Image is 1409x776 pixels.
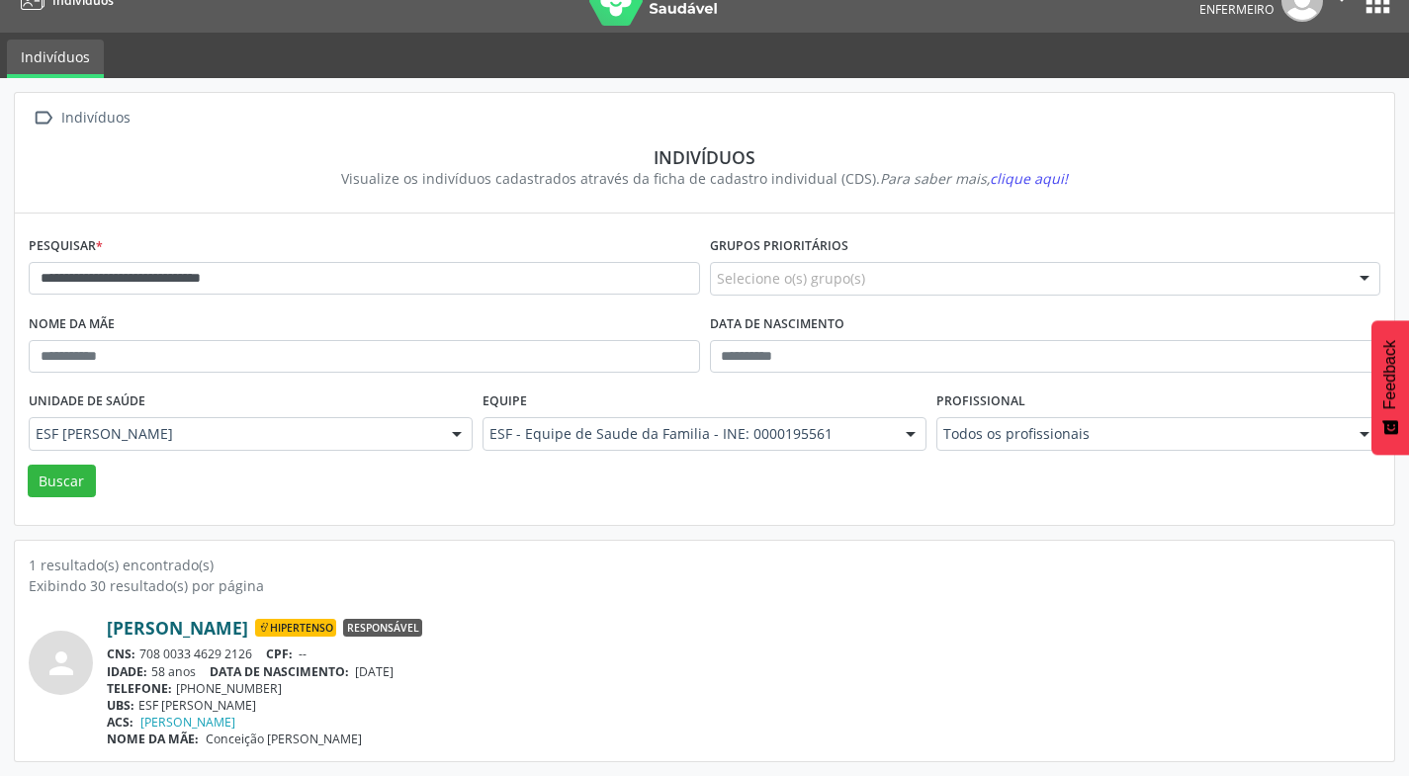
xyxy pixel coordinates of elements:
[28,465,96,498] button: Buscar
[266,646,293,662] span: CPF:
[483,387,527,417] label: Equipe
[107,646,1380,662] div: 708 0033 4629 2126
[107,731,199,747] span: NOME DA MÃE:
[343,619,422,637] span: Responsável
[29,309,115,340] label: Nome da mãe
[107,680,172,697] span: TELEFONE:
[206,731,362,747] span: Conceição [PERSON_NAME]
[880,169,1068,188] i: Para saber mais,
[29,387,145,417] label: Unidade de saúde
[489,424,886,444] span: ESF - Equipe de Saude da Familia - INE: 0000195561
[717,268,865,289] span: Selecione o(s) grupo(s)
[7,40,104,78] a: Indivíduos
[140,714,235,731] a: [PERSON_NAME]
[57,104,133,132] div: Indivíduos
[710,231,848,262] label: Grupos prioritários
[29,231,103,262] label: Pesquisar
[29,555,1380,575] div: 1 resultado(s) encontrado(s)
[107,663,1380,680] div: 58 anos
[44,646,79,681] i: person
[210,663,349,680] span: DATA DE NASCIMENTO:
[107,680,1380,697] div: [PHONE_NUMBER]
[107,697,1380,714] div: ESF [PERSON_NAME]
[299,646,307,662] span: --
[936,387,1025,417] label: Profissional
[29,104,133,132] a:  Indivíduos
[29,104,57,132] i: 
[710,309,844,340] label: Data de nascimento
[255,619,336,637] span: Hipertenso
[43,168,1366,189] div: Visualize os indivíduos cadastrados através da ficha de cadastro individual (CDS).
[43,146,1366,168] div: Indivíduos
[107,617,248,639] a: [PERSON_NAME]
[355,663,394,680] span: [DATE]
[990,169,1068,188] span: clique aqui!
[107,663,147,680] span: IDADE:
[1199,1,1275,18] span: Enfermeiro
[107,697,134,714] span: UBS:
[29,575,1380,596] div: Exibindo 30 resultado(s) por página
[943,424,1340,444] span: Todos os profissionais
[1381,340,1399,409] span: Feedback
[1371,320,1409,455] button: Feedback - Mostrar pesquisa
[107,646,135,662] span: CNS:
[36,424,432,444] span: ESF [PERSON_NAME]
[107,714,133,731] span: ACS:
